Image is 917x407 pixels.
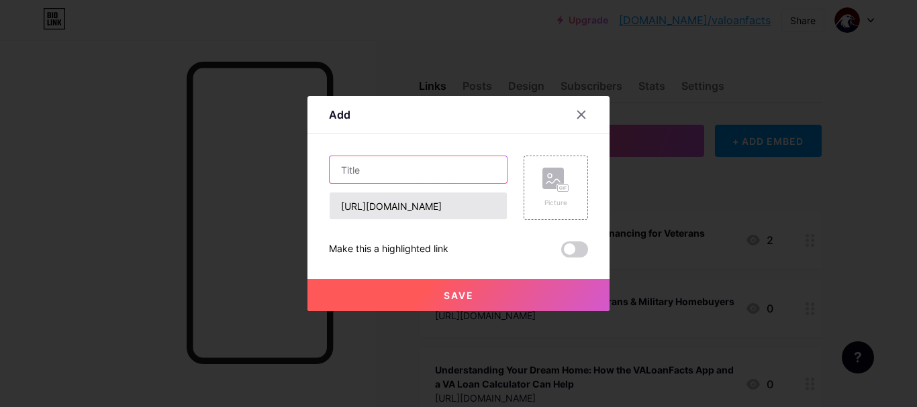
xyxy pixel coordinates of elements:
[307,279,610,311] button: Save
[329,241,448,257] div: Make this a highlighted link
[329,107,350,123] div: Add
[330,192,507,219] input: URL
[444,290,474,301] span: Save
[330,156,507,183] input: Title
[542,198,569,208] div: Picture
